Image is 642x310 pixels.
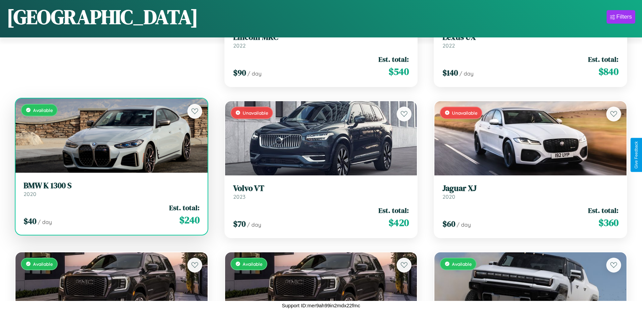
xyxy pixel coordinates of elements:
[442,67,458,78] span: $ 140
[38,219,52,225] span: / day
[588,54,618,64] span: Est. total:
[442,184,618,193] h3: Jaguar XJ
[634,141,639,169] div: Give Feedback
[457,221,471,228] span: / day
[442,193,455,200] span: 2020
[233,218,246,229] span: $ 70
[452,261,472,267] span: Available
[233,184,409,193] h3: Volvo VT
[282,301,360,310] p: Support ID: mer9ah99in2mdx22fmc
[24,216,36,227] span: $ 40
[7,3,198,31] h1: [GEOGRAPHIC_DATA]
[24,181,200,191] h3: BMW K 1300 S
[459,70,473,77] span: / day
[442,32,618,42] h3: Lexus UX
[442,32,618,49] a: Lexus UX2022
[233,32,409,42] h3: Lincoln MKC
[616,13,632,20] div: Filters
[378,205,409,215] span: Est. total:
[33,261,53,267] span: Available
[243,110,268,116] span: Unavailable
[24,181,200,197] a: BMW K 1300 S2020
[389,216,409,229] span: $ 420
[442,218,455,229] span: $ 60
[24,191,36,197] span: 2020
[243,261,263,267] span: Available
[452,110,478,116] span: Unavailable
[247,70,262,77] span: / day
[233,67,246,78] span: $ 90
[233,32,409,49] a: Lincoln MKC2022
[233,42,246,49] span: 2022
[607,10,635,24] button: Filters
[233,184,409,200] a: Volvo VT2023
[378,54,409,64] span: Est. total:
[33,107,53,113] span: Available
[442,184,618,200] a: Jaguar XJ2020
[169,203,200,213] span: Est. total:
[247,221,261,228] span: / day
[599,216,618,229] span: $ 360
[599,65,618,78] span: $ 840
[179,213,200,227] span: $ 240
[389,65,409,78] span: $ 540
[588,205,618,215] span: Est. total:
[233,193,245,200] span: 2023
[442,42,455,49] span: 2022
